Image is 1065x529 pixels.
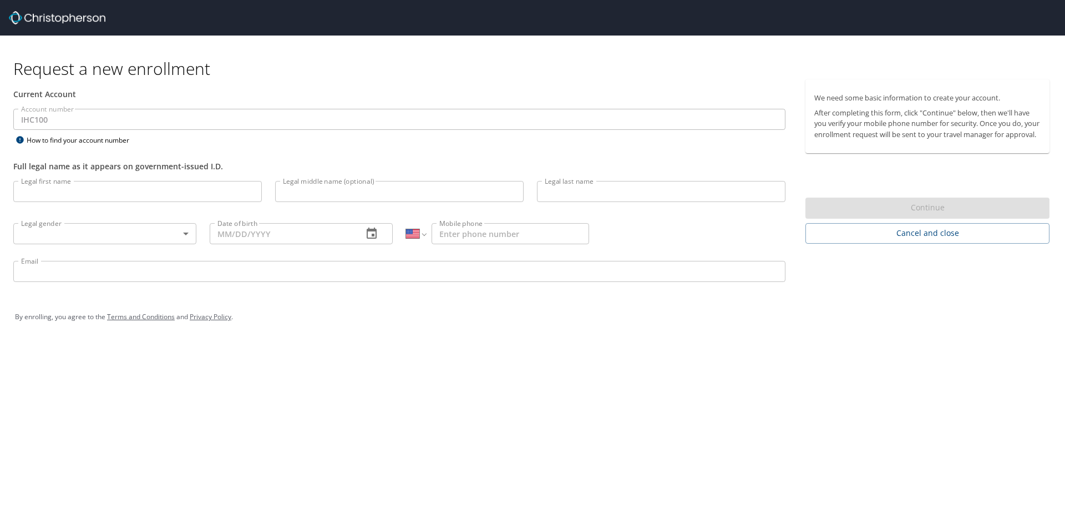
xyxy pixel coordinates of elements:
p: After completing this form, click "Continue" below, then we'll have you verify your mobile phone ... [814,108,1041,140]
span: Cancel and close [814,226,1041,240]
div: By enrolling, you agree to the and . [15,303,1050,331]
a: Privacy Policy [190,312,231,321]
input: MM/DD/YYYY [210,223,354,244]
div: Current Account [13,88,785,100]
div: How to find your account number [13,133,152,147]
h1: Request a new enrollment [13,58,1058,79]
img: cbt logo [9,11,105,24]
div: Full legal name as it appears on government-issued I.D. [13,160,785,172]
input: Enter phone number [432,223,589,244]
p: We need some basic information to create your account. [814,93,1041,103]
button: Cancel and close [805,223,1049,244]
a: Terms and Conditions [107,312,175,321]
div: ​ [13,223,196,244]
